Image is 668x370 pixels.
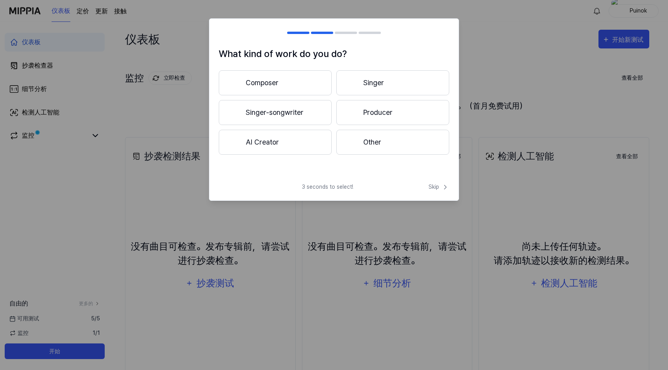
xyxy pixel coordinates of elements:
span: Skip [429,183,449,191]
button: Singer [336,70,449,95]
button: Other [336,130,449,155]
span: 3 seconds to select! [302,183,353,191]
button: Composer [219,70,332,95]
button: AI Creator [219,130,332,155]
button: Singer-songwriter [219,100,332,125]
h1: What kind of work do you do? [219,47,449,61]
button: Skip [427,183,449,191]
button: Producer [336,100,449,125]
